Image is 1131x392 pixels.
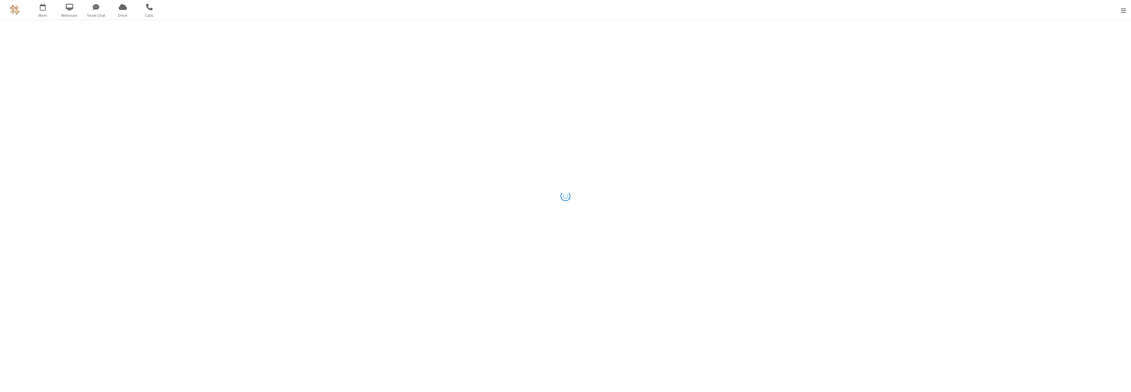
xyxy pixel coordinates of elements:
[10,5,20,15] img: QA Selenium DO NOT DELETE OR CHANGE
[31,13,55,18] span: Meet
[1115,375,1126,387] iframe: Chat
[137,13,162,18] span: Calls
[57,13,82,18] span: Webinars
[84,13,108,18] span: Team Chat
[110,13,135,18] span: Drive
